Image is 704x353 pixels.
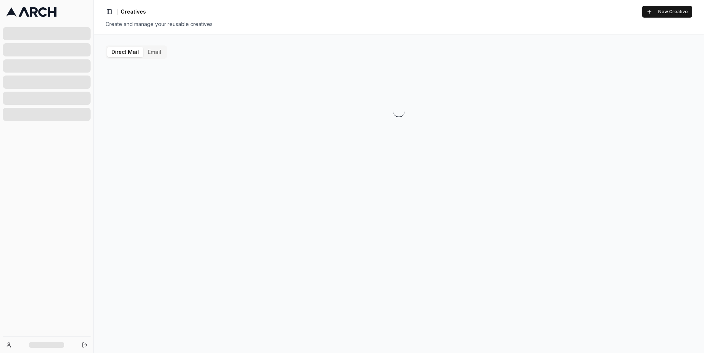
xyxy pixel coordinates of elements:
div: Create and manage your reusable creatives [106,21,692,28]
span: Creatives [121,8,146,15]
button: Direct Mail [107,47,143,57]
nav: breadcrumb [121,8,146,15]
button: Email [143,47,166,57]
button: New Creative [642,6,692,18]
button: Log out [80,340,90,350]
